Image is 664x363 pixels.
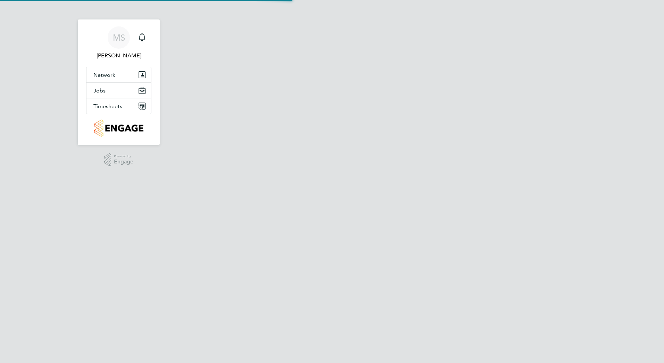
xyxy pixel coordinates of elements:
span: Matty Smith [86,51,151,60]
button: Network [86,67,151,82]
a: Go to home page [86,120,151,137]
nav: Main navigation [78,19,160,145]
button: Timesheets [86,98,151,114]
span: Jobs [93,87,106,94]
span: Powered by [114,153,133,159]
a: Powered byEngage [104,153,134,167]
span: MS [113,33,125,42]
span: Timesheets [93,103,122,110]
a: MS[PERSON_NAME] [86,26,151,60]
span: Network [93,72,115,78]
button: Jobs [86,83,151,98]
span: Engage [114,159,133,165]
img: countryside-properties-logo-retina.png [94,120,143,137]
